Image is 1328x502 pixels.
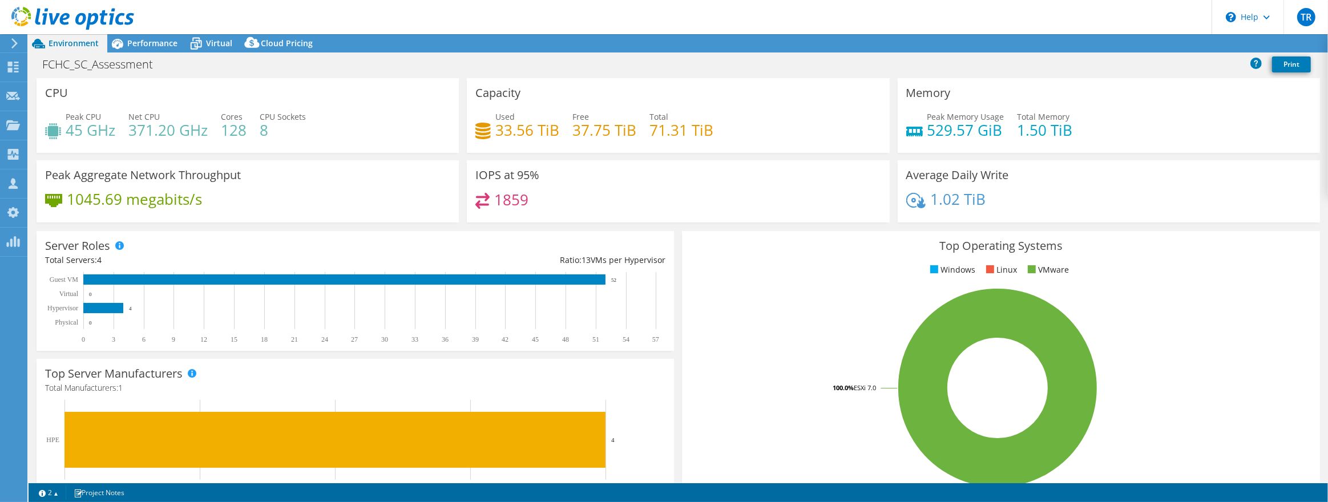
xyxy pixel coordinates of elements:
div: Ratio: VMs per Hypervisor [356,254,666,266]
text: 24 [321,335,328,343]
text: 3 [112,335,115,343]
h4: 1.50 TiB [1018,124,1073,136]
span: Virtual [206,38,232,48]
h1: FCHC_SC_Assessment [37,58,171,71]
text: Virtual [59,290,79,298]
h4: 71.31 TiB [649,124,713,136]
li: Linux [983,264,1018,276]
text: 0 [89,320,92,326]
h4: 45 GHz [66,124,115,136]
text: 42 [502,335,508,343]
text: 57 [652,335,659,343]
h3: Top Server Manufacturers [45,367,183,380]
text: 15 [231,335,237,343]
text: 6 [142,335,146,343]
span: Peak CPU [66,111,101,122]
h4: 371.20 GHz [128,124,208,136]
span: Performance [127,38,177,48]
span: CPU Sockets [260,111,306,122]
text: 0 [82,335,85,343]
text: 4 [611,436,615,443]
text: 21 [291,335,298,343]
div: Total Servers: [45,254,356,266]
h4: 1859 [494,193,528,206]
text: 27 [351,335,358,343]
a: Project Notes [66,485,132,500]
span: Net CPU [128,111,160,122]
h3: Top Operating Systems [691,240,1311,252]
span: Used [495,111,515,122]
svg: \n [1226,12,1236,22]
span: 1 [118,382,123,393]
h4: 1045.69 megabits/s [67,193,202,205]
h3: Capacity [475,87,520,99]
text: Guest VM [50,276,78,284]
h4: 33.56 TiB [495,124,559,136]
span: 4 [97,254,102,265]
h3: Peak Aggregate Network Throughput [45,169,241,181]
a: Print [1272,56,1311,72]
text: 45 [532,335,539,343]
text: 51 [592,335,599,343]
h4: 128 [221,124,247,136]
h3: Memory [906,87,951,99]
h4: 1.02 TiB [930,193,986,205]
span: Total [649,111,668,122]
span: Cores [221,111,243,122]
text: 33 [411,335,418,343]
span: Environment [49,38,99,48]
span: 13 [582,254,591,265]
li: Windows [927,264,976,276]
text: 30 [381,335,388,343]
text: 4 [129,306,132,311]
a: 2 [31,485,66,500]
text: 39 [472,335,479,343]
text: 18 [261,335,268,343]
h4: 37.75 TiB [572,124,636,136]
h3: CPU [45,87,68,99]
text: Hypervisor [47,304,78,312]
tspan: ESXi 7.0 [854,383,876,392]
h4: 8 [260,124,306,136]
text: 52 [611,277,616,283]
span: Free [572,111,589,122]
h4: 529.57 GiB [927,124,1004,136]
h3: Server Roles [45,240,110,252]
text: 0 [89,292,92,297]
tspan: 100.0% [833,383,854,392]
text: 9 [172,335,175,343]
h4: Total Manufacturers: [45,382,665,394]
h3: IOPS at 95% [475,169,539,181]
span: Total Memory [1018,111,1070,122]
li: VMware [1025,264,1069,276]
text: 12 [200,335,207,343]
span: Peak Memory Usage [927,111,1004,122]
text: HPE [46,436,59,444]
span: Cloud Pricing [261,38,313,48]
text: 48 [562,335,569,343]
text: Physical [55,318,78,326]
h3: Average Daily Write [906,169,1009,181]
span: TR [1297,8,1315,26]
text: 36 [442,335,449,343]
text: 54 [623,335,629,343]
